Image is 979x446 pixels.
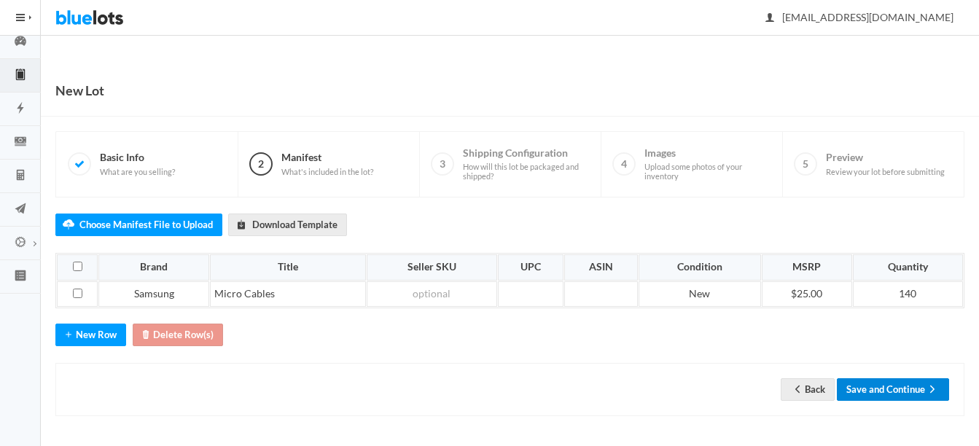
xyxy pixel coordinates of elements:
td: $25.00 [762,281,852,308]
span: Preview [826,151,945,176]
td: Samsung [98,281,208,308]
button: addNew Row [55,324,126,346]
ion-icon: person [762,12,777,26]
td: New [639,281,760,308]
a: downloadDownload Template [228,214,347,236]
th: Brand [98,254,208,281]
a: arrow backBack [781,378,835,401]
th: ASIN [564,254,639,281]
ion-icon: download [234,219,249,232]
th: Condition [639,254,760,281]
span: 3 [431,152,454,176]
span: 4 [612,152,636,176]
span: Basic Info [100,151,175,176]
th: Quantity [853,254,963,281]
ion-icon: add [61,329,76,343]
span: Manifest [281,151,373,176]
th: Title [210,254,366,281]
th: UPC [498,254,563,281]
th: Seller SKU [367,254,496,281]
span: 5 [794,152,817,176]
button: Save and Continuearrow forward [837,378,949,401]
ion-icon: trash [139,329,153,343]
label: Choose Manifest File to Upload [55,214,222,236]
span: Shipping Configuration [463,146,589,181]
ion-icon: arrow forward [925,383,940,397]
ion-icon: arrow back [790,383,805,397]
span: How will this lot be packaged and shipped? [463,162,589,181]
th: MSRP [762,254,852,281]
span: Upload some photos of your inventory [644,162,771,181]
span: Images [644,146,771,181]
ion-icon: cloud upload [61,219,76,232]
h1: New Lot [55,79,104,101]
button: trashDelete Row(s) [133,324,223,346]
span: Review your lot before submitting [826,167,945,177]
span: What's included in the lot? [281,167,373,177]
span: 2 [249,152,273,176]
td: 140 [853,281,963,308]
span: [EMAIL_ADDRESS][DOMAIN_NAME] [766,11,953,23]
span: What are you selling? [100,167,175,177]
td: Micro Cables [210,281,366,308]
